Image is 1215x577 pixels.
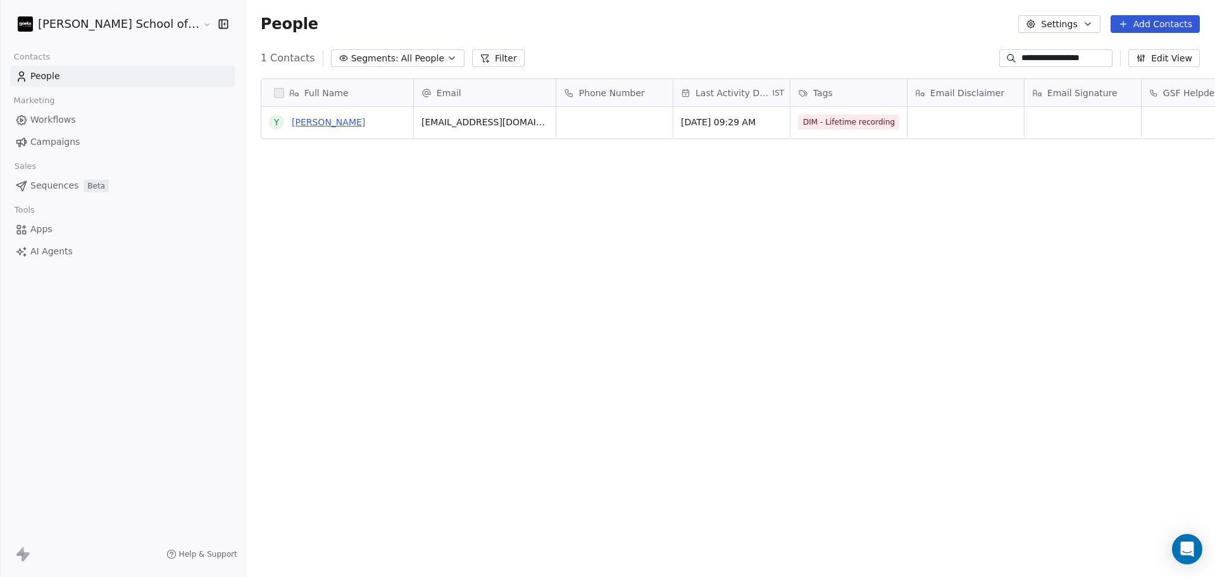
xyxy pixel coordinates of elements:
[8,47,56,66] span: Contacts
[790,79,907,106] div: Tags
[10,175,235,196] a: SequencesBeta
[1172,534,1202,564] div: Open Intercom Messenger
[15,13,194,35] button: [PERSON_NAME] School of Finance LLP
[274,116,280,129] div: Y
[84,180,109,192] span: Beta
[166,549,237,559] a: Help & Support
[421,116,548,128] span: [EMAIL_ADDRESS][DOMAIN_NAME]
[798,115,899,130] span: DIM - Lifetime recording
[556,79,673,106] div: Phone Number
[681,116,782,128] span: [DATE] 09:29 AM
[930,87,1004,99] span: Email Disclaimer
[30,245,73,258] span: AI Agents
[10,241,235,262] a: AI Agents
[261,107,414,557] div: grid
[30,113,76,127] span: Workflows
[261,51,315,66] span: 1 Contacts
[261,15,318,34] span: People
[10,109,235,130] a: Workflows
[9,201,40,220] span: Tools
[179,549,237,559] span: Help & Support
[673,79,790,106] div: Last Activity DateIST
[9,157,42,176] span: Sales
[30,223,53,236] span: Apps
[472,49,525,67] button: Filter
[1025,79,1141,106] div: Email Signature
[1018,15,1100,33] button: Settings
[304,87,349,99] span: Full Name
[10,66,235,87] a: People
[30,179,78,192] span: Sequences
[401,52,444,65] span: All People
[1128,49,1200,67] button: Edit View
[38,16,200,32] span: [PERSON_NAME] School of Finance LLP
[773,88,785,98] span: IST
[351,52,399,65] span: Segments:
[695,87,770,99] span: Last Activity Date
[907,79,1024,106] div: Email Disclaimer
[1047,87,1118,99] span: Email Signature
[813,87,833,99] span: Tags
[10,219,235,240] a: Apps
[414,79,556,106] div: Email
[30,135,80,149] span: Campaigns
[18,16,33,32] img: Zeeshan%20Neck%20Print%20Dark.png
[261,79,413,106] div: Full Name
[1111,15,1200,33] button: Add Contacts
[437,87,461,99] span: Email
[292,117,365,127] a: [PERSON_NAME]
[579,87,645,99] span: Phone Number
[10,132,235,152] a: Campaigns
[30,70,60,83] span: People
[8,91,60,110] span: Marketing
